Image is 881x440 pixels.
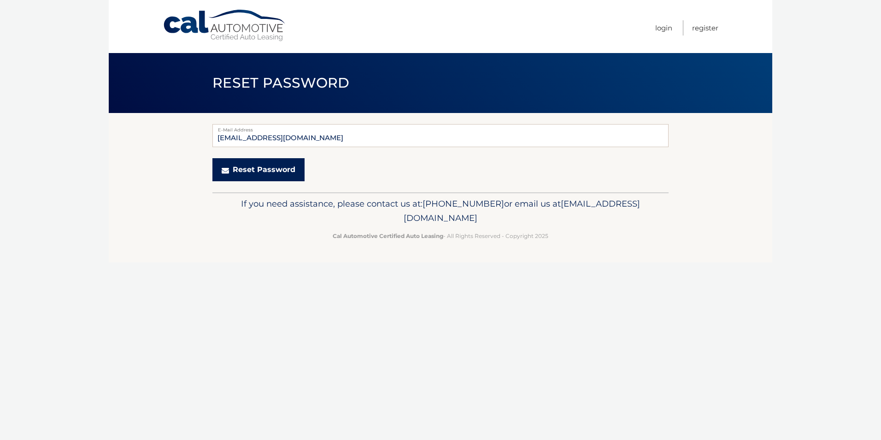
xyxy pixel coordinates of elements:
[218,196,663,226] p: If you need assistance, please contact us at: or email us at
[212,124,669,131] label: E-Mail Address
[163,9,287,42] a: Cal Automotive
[655,20,672,36] a: Login
[212,158,305,181] button: Reset Password
[423,198,504,209] span: [PHONE_NUMBER]
[212,124,669,147] input: E-Mail Address
[218,231,663,241] p: - All Rights Reserved - Copyright 2025
[692,20,718,36] a: Register
[333,232,443,239] strong: Cal Automotive Certified Auto Leasing
[212,74,349,91] span: Reset Password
